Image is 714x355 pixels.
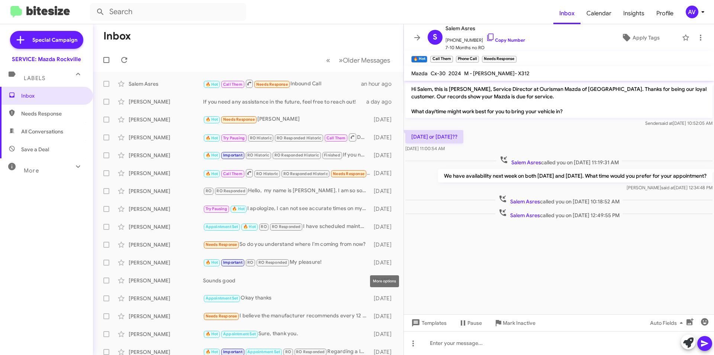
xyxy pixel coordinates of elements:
p: [DATE] or [DATE]?? [405,130,463,143]
span: 🔥 Hot [206,332,218,336]
span: 🔥 Hot [206,117,218,122]
span: 🔥 Hot [206,260,218,265]
span: called you on [DATE] 12:49:55 PM [495,208,623,219]
span: Inbox [21,92,84,99]
span: Labels [24,75,45,82]
button: AV [679,6,706,18]
span: RO Historic [250,136,272,140]
input: Search [90,3,246,21]
a: Special Campaign [10,31,83,49]
span: [DATE] 11:00:54 AM [405,146,445,151]
span: Important [223,153,242,158]
div: an hour ago [361,80,398,88]
span: 🔥 Hot [206,171,218,176]
div: [PERSON_NAME] [129,330,203,338]
span: All Conversations [21,128,63,135]
div: a day ago [366,98,398,105]
span: M - [PERSON_NAME]- X312 [464,70,530,77]
span: RO [285,349,291,354]
span: [PHONE_NUMBER] [446,33,525,44]
div: Hello, my name is [PERSON_NAME]. I am so sorry to hear that! May I ask why the visit was disappoi... [203,187,370,195]
span: said at [660,120,673,126]
div: And they were over $100 [203,168,370,178]
span: RO [247,260,253,265]
a: Insights [617,3,650,24]
button: Previous [322,53,335,68]
span: RO Responded Historic [277,136,321,140]
button: Mark Inactive [488,316,541,330]
span: Save a Deal [21,146,49,153]
a: Calendar [580,3,617,24]
span: Call Them [327,136,346,140]
span: RO Responded [296,349,325,354]
div: [PERSON_NAME] [129,223,203,231]
span: Special Campaign [32,36,77,44]
span: « [326,56,330,65]
span: Salem Asres [511,159,541,166]
div: [PERSON_NAME] [129,98,203,105]
div: [DATE] [370,134,398,141]
span: More [24,167,39,174]
div: [DATE] [370,205,398,213]
span: 2024 [448,70,461,77]
div: [DATE] [370,223,398,231]
p: We have availability next week on both [DATE] and [DATE]. What time would you prefer for your app... [438,169,713,183]
button: Templates [404,316,453,330]
a: Inbox [553,3,580,24]
span: 🔥 Hot [206,349,218,354]
div: If you need any assistance in the future, feel free to reach out. Stay safe! [203,151,370,159]
p: Hi Salem, this is [PERSON_NAME], Service Director at Ourisman Mazda of [GEOGRAPHIC_DATA]. Thanks ... [405,82,713,118]
div: More options [370,275,399,287]
div: [PERSON_NAME] [129,295,203,302]
span: Needs Response [256,82,288,87]
small: Phone Call [456,56,479,63]
div: [PERSON_NAME] [129,116,203,123]
span: said at [661,185,674,190]
div: [DATE] [370,295,398,302]
span: 7-10 Months no RO [446,44,525,51]
div: [DATE] [370,187,398,195]
span: Older Messages [343,56,390,64]
span: Appointment Set [206,224,238,229]
div: Okay thanks [203,294,370,302]
div: I have scheduled maintenance for this afternoon. [203,222,370,231]
span: Salem Asres [510,212,540,219]
span: Needs Response [206,314,237,318]
span: RO Responded Historic [274,153,319,158]
button: Next [334,53,395,68]
div: [PERSON_NAME] [129,169,203,177]
div: [PERSON_NAME] [129,313,203,320]
span: S [433,31,437,43]
span: 🔥 Hot [232,206,245,211]
span: 🔥 Hot [206,153,218,158]
span: Templates [410,316,447,330]
div: [DATE] [370,241,398,248]
span: RO Responded [258,260,287,265]
div: My pleasure! [203,258,370,267]
nav: Page navigation example [322,53,395,68]
span: 🔥 Hot [243,224,256,229]
span: Appointment Set [223,332,256,336]
div: [DATE] [370,259,398,266]
span: RO Responded [272,224,300,229]
div: I believe the manufacturer recommends every 12 months, but I appear to be receiving service reque... [203,312,370,320]
h1: Inbox [103,30,131,42]
span: Sender [DATE] 10:52:05 AM [645,120,713,126]
span: [PERSON_NAME] [DATE] 12:34:48 PM [627,185,713,190]
div: Does 1:00 PM work for you? [203,133,370,142]
small: 🔥 Hot [411,56,427,63]
div: Salem Asres [129,80,203,88]
button: Apply Tags [602,31,678,44]
span: Auto Fields [650,316,686,330]
span: Salem Asres [446,24,525,33]
span: Mazda [411,70,428,77]
span: Needs Response [333,171,364,176]
a: Profile [650,3,679,24]
span: Call Them [223,82,242,87]
span: Salem Asres [510,198,540,205]
button: Pause [453,316,488,330]
span: Apply Tags [633,31,660,44]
